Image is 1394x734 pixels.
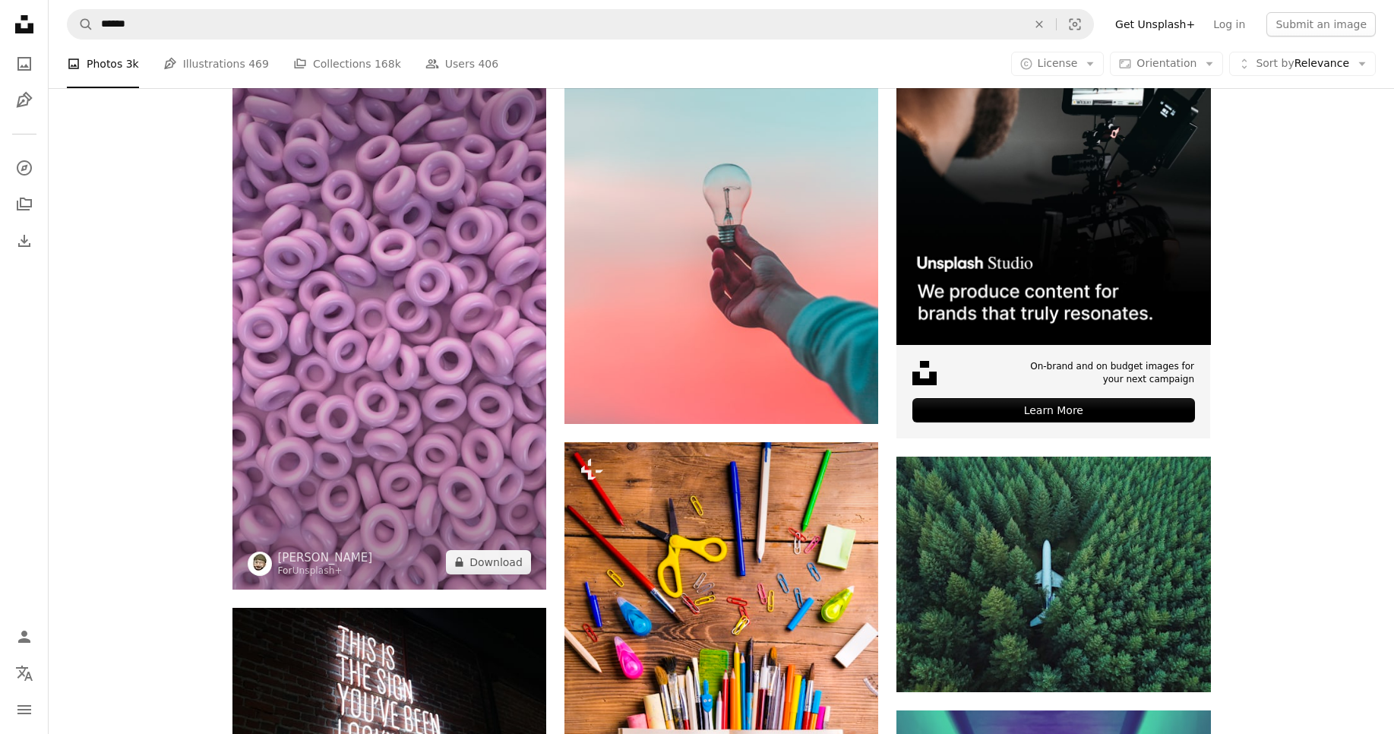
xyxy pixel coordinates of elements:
span: 168k [375,55,401,72]
a: airplane on ground surrounded with trees [896,567,1210,581]
a: Home — Unsplash [9,9,40,43]
button: Language [9,658,40,688]
button: License [1011,52,1105,76]
button: Orientation [1110,52,1223,76]
div: For [278,565,373,577]
button: Visual search [1057,10,1093,39]
a: Log in / Sign up [9,622,40,652]
img: person holding light bulb [564,31,878,424]
a: Log in [1204,12,1254,36]
div: Learn More [912,398,1194,422]
a: Desk with stationary. Studio shot on wooden background. [564,667,878,681]
span: License [1038,57,1078,69]
a: Illustrations [9,85,40,115]
button: Sort byRelevance [1229,52,1376,76]
button: Clear [1023,10,1056,39]
button: Search Unsplash [68,10,93,39]
a: Illustrations 469 [163,40,269,88]
img: airplane on ground surrounded with trees [896,457,1210,692]
a: Download History [9,226,40,256]
img: file-1631678316303-ed18b8b5cb9cimage [912,361,937,385]
img: file-1715652217532-464736461acbimage [896,31,1210,345]
a: a bunch of pink donuts are stacked on top of each other [232,303,546,317]
a: Users 406 [425,40,498,88]
button: Submit an image [1266,12,1376,36]
span: Relevance [1256,56,1349,71]
button: Download [446,550,531,574]
span: 406 [478,55,498,72]
button: Menu [9,694,40,725]
a: Explore [9,153,40,183]
a: [PERSON_NAME] [278,550,373,565]
a: Photos [9,49,40,79]
img: a bunch of pink donuts are stacked on top of each other [232,31,546,590]
span: 469 [248,55,269,72]
span: Sort by [1256,57,1294,69]
a: This is the sign you've been looking for neon signage [232,705,546,719]
a: person holding light bulb [564,220,878,234]
img: Go to George C's profile [248,552,272,576]
form: Find visuals sitewide [67,9,1094,40]
span: Orientation [1136,57,1196,69]
a: On-brand and on budget images for your next campaignLearn More [896,31,1210,438]
a: Unsplash+ [292,565,343,576]
a: Collections 168k [293,40,401,88]
a: Collections [9,189,40,220]
span: On-brand and on budget images for your next campaign [1022,360,1194,386]
a: Get Unsplash+ [1106,12,1204,36]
